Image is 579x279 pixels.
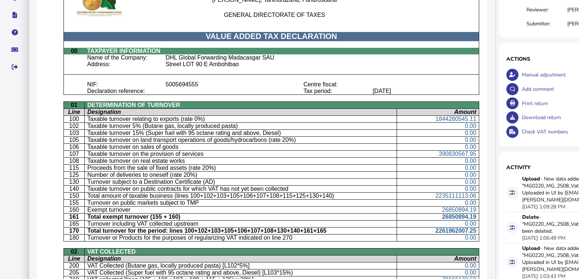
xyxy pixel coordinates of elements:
span: Designation [87,109,121,115]
p: 107 [66,151,82,157]
p: 180 [66,235,82,241]
p: VAT Collected (Butane gas, locally produced pasta) [L102*5%] [87,262,394,269]
b: 170 [69,228,79,234]
p: Tax period: [303,88,367,94]
p: 125 [66,172,82,178]
p: Turnover subject to a Destination Certificate (AD) [87,179,394,185]
p: Taxable turnover 5% (Butane gas, locally produced pasta) [87,123,394,129]
span: 0.00 [465,269,476,276]
span: 0.00 [465,200,476,206]
button: Make an adjustment to this return. [506,69,518,81]
span: 0.00 [465,158,476,164]
p: 103 [66,130,82,136]
span: 26850894.19 [442,207,476,213]
span: 2261962007.25 [436,228,476,234]
span: 390830567.95 [439,151,476,157]
span: 00 [71,48,77,54]
span: 0.00 [465,262,476,269]
p: Turnover or Products for the purposes of regularizing VAT indicated on line 270 [87,235,394,241]
p: Taxable turnover on public contracts for which VAT has not yet been collected [87,186,394,192]
button: Raise a support ticket [7,42,22,57]
p: 108 [66,158,82,164]
button: Make a comment in the activity log. [506,83,518,95]
p: 165 [66,221,82,227]
p: 160 [66,207,82,213]
span: VAT COLLECTED [87,248,136,255]
: DHL Global Forwarding Madacasgar SAU [165,54,274,61]
p: Exempt turnover [87,207,394,213]
span: Line [68,255,80,262]
i: Data for this filing changed [510,260,515,265]
p: 100 [66,116,82,122]
strong: Upload [522,245,540,252]
p: Turnover on public markets subject to TMP [87,200,394,206]
span: 1844280545.11 [436,116,476,122]
span: VALUE ADDED TAX DECLARATION [205,32,337,41]
p: Centre fiscal: [303,81,367,88]
strong: Delete [522,214,539,221]
span: 02 [71,248,77,255]
div: [DATE] 1:09:28 PM [522,203,565,210]
strong: Upload [522,175,540,182]
p: Taxable turnover on the provision of services [87,151,394,157]
button: Open printable view of return. [506,97,518,110]
i: Data for this filing changed [510,225,515,230]
div: Submitter: [527,20,567,27]
span: Amount [454,109,476,115]
p: GENERAL DIRECTORATE OF TAXES [181,12,368,18]
p: Number of deliveries to oneself (rate 20%) [87,172,394,178]
p: 115 [66,165,82,171]
span: 0.00 [465,144,476,150]
span: Line [68,109,80,115]
p: Taxable turnover relating to exports (rate 0%) [87,116,394,122]
span: 0.00 [465,186,476,192]
p: 205 [66,269,82,276]
b: Total turnover for the period: lines 100+102+103+105+106+107+108+130+140+161+165 [87,228,327,234]
span: DETERMINATION OF TURNOVER [87,102,180,108]
p: 150 [66,193,82,199]
button: Check VAT numbers on return. [506,126,518,138]
span: Amount [454,255,476,262]
b: 161 [69,214,79,220]
span: 0.00 [465,172,476,178]
p: Name of the Company: [87,54,160,61]
p: Taxable turnover on land transport operations of goods/hydrocarbons (rate 20%) [87,137,394,143]
span: 0.00 [465,235,476,241]
span: 2235111113.06 [436,193,476,199]
span: 0.00 [465,179,476,185]
p: Total amount of taxable business (lines 100+102+103+105+106+107+108+115+125+130+140) [87,193,394,199]
button: Help pages [7,25,22,40]
span: 01 [71,102,77,108]
div: Reviewer: [527,6,567,13]
button: Developer hub links [7,7,22,23]
span: 0.00 [465,165,476,171]
p: Address: [87,61,160,68]
span: 0.00 [465,137,476,143]
b: Total exempt turnover (155 + 160) [87,214,181,220]
span: Designation [87,255,121,262]
p: Turnover including VAT collected upstream [87,221,394,227]
p: 140 [66,186,82,192]
p: NIF: [87,81,160,88]
p: Taxable turnover on sales of goods [87,144,394,150]
p: 200 [66,262,82,269]
span: TAXPAYER INFORMATION [87,48,160,54]
span: 0.00 [465,130,476,136]
p: 102 [66,123,82,129]
p: Declaration reference: [87,88,160,94]
p: Taxable turnover on real estate works [87,158,394,164]
: [DATE] [373,88,391,94]
span: 0.00 [465,123,476,129]
button: Download return [506,111,518,124]
span: 26850894.19 [442,214,476,220]
span: 0.00 [465,221,476,227]
: 5005694555 [165,81,198,87]
p: Taxable turnover 15% (Super fuel with 95 octane rating and above, Diesel) [87,130,394,136]
p: 130 [66,179,82,185]
div: [DATE] 1:06:49 PM [522,235,565,242]
p: 155 [66,200,82,206]
i: Data for this filing changed [510,190,515,195]
: Street LOT 90 E Ambohibao [165,61,239,67]
p: VAT Collected (Super fuel with 95 octane rating and above, Diesel) [L103*15%) [87,269,394,276]
button: Sign out [7,59,22,75]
